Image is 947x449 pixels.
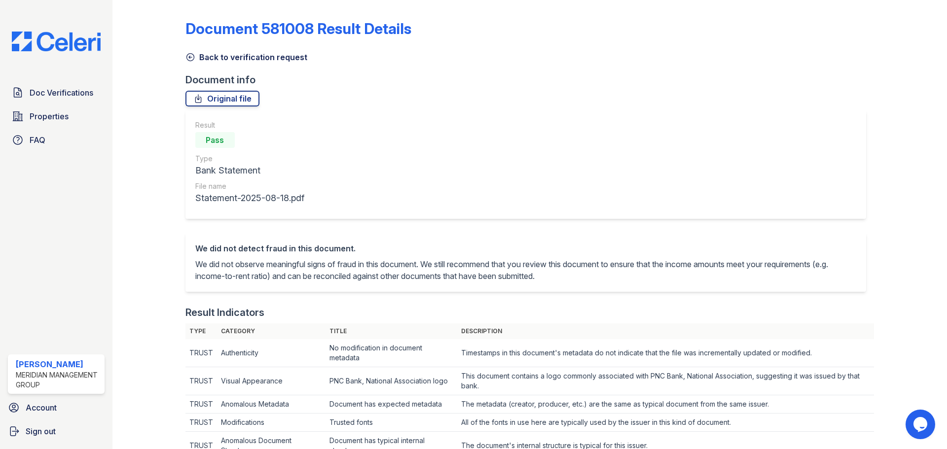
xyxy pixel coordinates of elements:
a: Original file [185,91,259,106]
th: Title [326,323,457,339]
td: PNC Bank, National Association logo [326,367,457,395]
td: TRUST [185,339,217,367]
td: Anomalous Metadata [217,395,326,414]
a: FAQ [8,130,105,150]
td: No modification in document metadata [326,339,457,367]
a: Properties [8,106,105,126]
td: Timestamps in this document's metadata do not indicate that the file was incrementally updated or... [457,339,874,367]
td: The metadata (creator, producer, etc.) are the same as typical document from the same issuer. [457,395,874,414]
span: FAQ [30,134,45,146]
td: Trusted fonts [326,414,457,432]
img: CE_Logo_Blue-a8612792a0a2168367f1c8372b55b34899dd931a85d93a1a3d3e32e68fde9ad4.png [4,32,109,51]
th: Description [457,323,874,339]
a: Account [4,398,109,417]
td: Visual Appearance [217,367,326,395]
div: Result Indicators [185,306,264,319]
td: TRUST [185,414,217,432]
div: File name [195,181,304,191]
a: Doc Verifications [8,83,105,103]
iframe: chat widget [906,410,937,439]
p: We did not observe meaningful signs of fraud in this document. We still recommend that you review... [195,258,856,282]
td: All of the fonts in use here are typically used by the issuer in this kind of document. [457,414,874,432]
div: Bank Statement [195,164,304,177]
div: Type [195,154,304,164]
td: Authenticity [217,339,326,367]
a: Document 581008 Result Details [185,20,411,37]
td: Modifications [217,414,326,432]
td: Document has expected metadata [326,395,457,414]
td: TRUST [185,367,217,395]
div: We did not detect fraud in this document. [195,242,856,254]
th: Type [185,323,217,339]
span: Sign out [26,425,56,437]
a: Sign out [4,421,109,441]
div: [PERSON_NAME] [16,358,101,370]
div: Result [195,120,304,130]
a: Back to verification request [185,51,307,63]
span: Properties [30,110,69,122]
div: Statement-2025-08-18.pdf [195,191,304,205]
div: Document info [185,73,874,87]
span: Doc Verifications [30,87,93,99]
div: Pass [195,132,235,148]
td: TRUST [185,395,217,414]
div: Meridian Management Group [16,370,101,390]
td: This document contains a logo commonly associated with PNC Bank, National Association, suggesting... [457,367,874,395]
span: Account [26,402,57,414]
th: Category [217,323,326,339]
